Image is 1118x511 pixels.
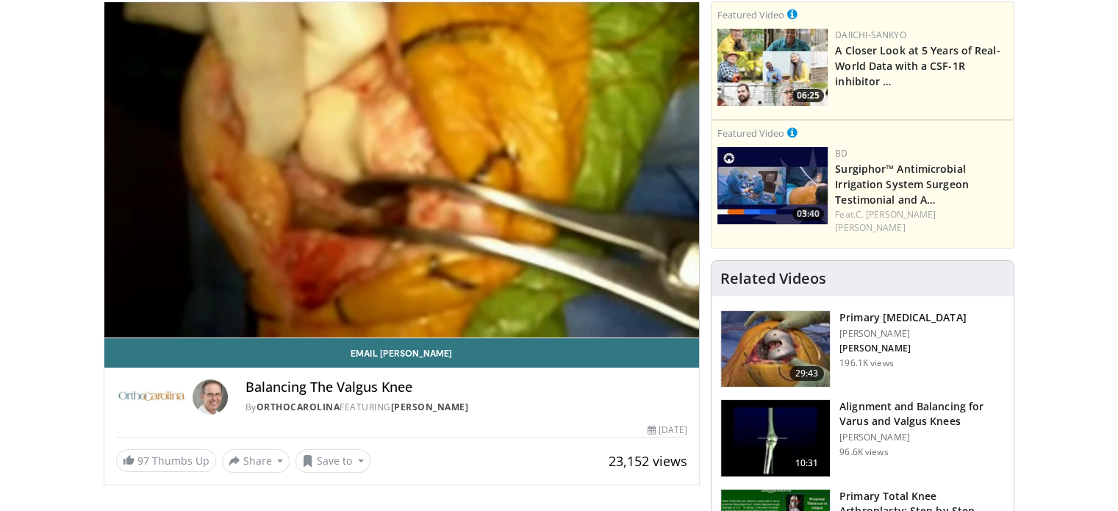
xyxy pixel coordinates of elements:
div: By FEATURING [246,401,688,414]
img: 70422da6-974a-44ac-bf9d-78c82a89d891.150x105_q85_crop-smart_upscale.jpg [717,147,828,224]
h4: Balancing The Valgus Knee [246,379,688,396]
p: [PERSON_NAME] [839,328,966,340]
small: Featured Video [717,8,784,21]
p: 196.1K views [839,357,893,369]
img: 93c22cae-14d1-47f0-9e4a-a244e824b022.png.150x105_q85_crop-smart_upscale.jpg [717,29,828,106]
small: Featured Video [717,126,784,140]
button: Share [222,449,290,473]
h3: Primary [MEDICAL_DATA] [839,310,966,325]
span: 03:40 [792,207,824,221]
img: Avatar [193,379,228,415]
video-js: Video Player [104,2,700,338]
a: C. [PERSON_NAME] [PERSON_NAME] [835,208,936,234]
span: 06:25 [792,89,824,102]
p: [PERSON_NAME] [839,343,966,354]
span: 97 [137,454,149,468]
span: 29:43 [789,366,825,381]
div: [DATE] [648,424,687,437]
a: Email [PERSON_NAME] [104,338,700,368]
p: [PERSON_NAME] [839,432,1005,443]
a: [PERSON_NAME] [391,401,469,413]
div: Feat. [835,208,1008,235]
a: Surgiphor™ Antimicrobial Irrigation System Surgeon Testimonial and A… [835,162,969,207]
a: 10:31 Alignment and Balancing for Varus and Valgus Knees [PERSON_NAME] 96.6K views [720,399,1005,477]
img: 38523_0000_3.png.150x105_q85_crop-smart_upscale.jpg [721,400,830,476]
h4: Related Videos [720,270,826,287]
a: 03:40 [717,147,828,224]
a: BD [835,147,848,160]
a: 29:43 Primary [MEDICAL_DATA] [PERSON_NAME] [PERSON_NAME] 196.1K views [720,310,1005,388]
a: 06:25 [717,29,828,106]
button: Save to [295,449,370,473]
img: 297061_3.png.150x105_q85_crop-smart_upscale.jpg [721,311,830,387]
span: 10:31 [789,456,825,471]
a: A Closer Look at 5 Years of Real-World Data with a CSF-1R inhibitor … [835,43,1000,88]
a: 97 Thumbs Up [116,449,216,472]
p: 96.6K views [839,446,888,458]
img: OrthoCarolina [116,379,187,415]
h3: Alignment and Balancing for Varus and Valgus Knees [839,399,1005,429]
span: 23,152 views [609,452,687,470]
a: OrthoCarolina [257,401,340,413]
a: Daiichi-Sankyo [835,29,906,41]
